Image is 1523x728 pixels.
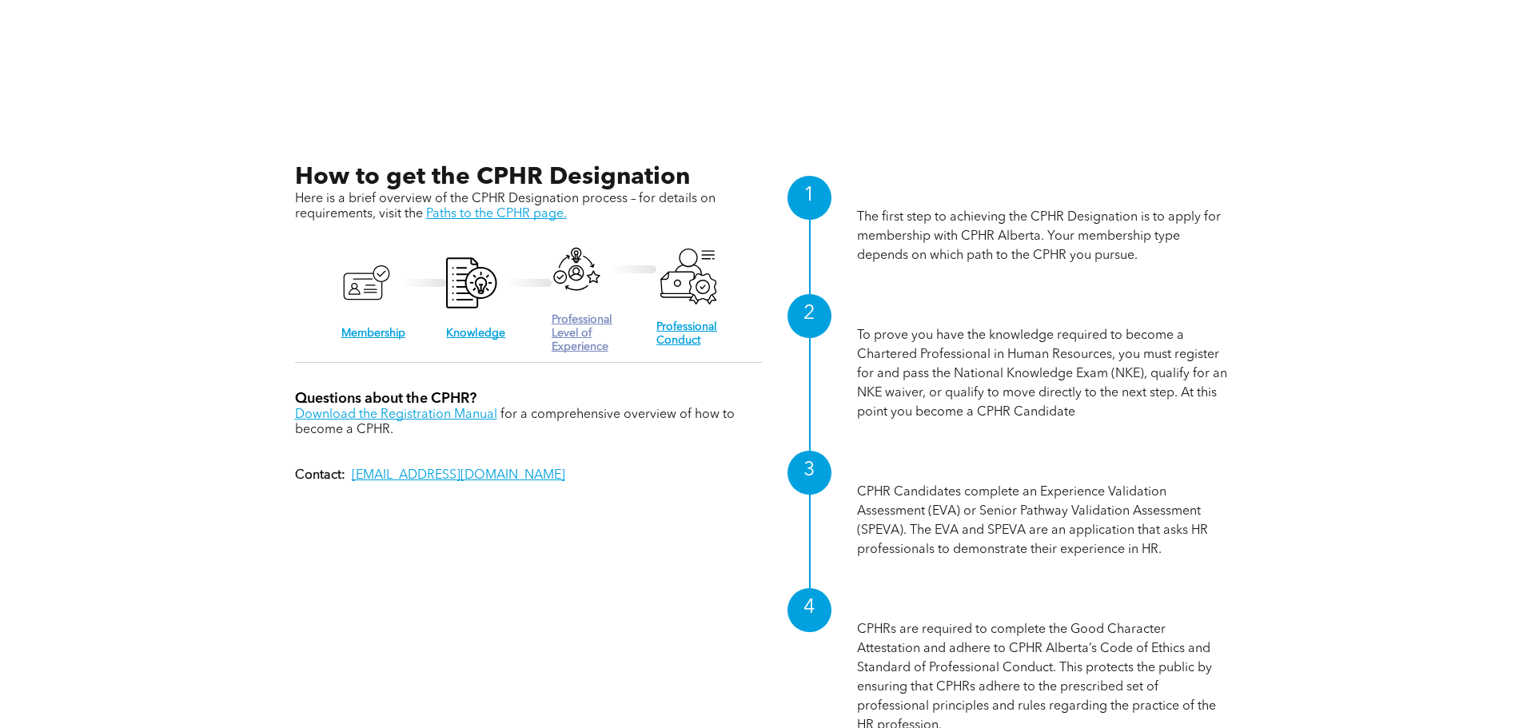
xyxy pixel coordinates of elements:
p: The first step to achieving the CPHR Designation is to apply for membership with CPHR Alberta. Yo... [857,208,1229,265]
span: Questions about the CPHR? [295,392,476,406]
div: 3 [787,451,831,495]
p: To prove you have the knowledge required to become a Chartered Professional in Human Resources, y... [857,326,1229,422]
a: Professional Conduct [656,321,717,346]
a: [EMAIL_ADDRESS][DOMAIN_NAME] [352,469,565,482]
strong: Contact: [295,469,345,482]
div: 4 [787,588,831,632]
h1: Professional Level of Experience [857,458,1229,483]
h1: Membership [857,183,1229,208]
h1: Knowledge [857,301,1229,326]
a: Professional Level of Experience [552,314,612,352]
a: Paths to the CPHR page. [426,208,567,221]
div: 1 [787,176,831,220]
a: Download the Registration Manual [295,408,497,421]
span: Here is a brief overview of the CPHR Designation process – for details on requirements, visit the [295,193,716,221]
a: Knowledge [446,328,505,339]
span: for a comprehensive overview of how to become a CPHR. [295,408,735,436]
div: 2 [787,294,831,338]
a: Membership [341,328,405,339]
h1: Professional Conduct [857,595,1229,620]
p: CPHR Candidates complete an Experience Validation Assessment (EVA) or Senior Pathway Validation A... [857,483,1229,559]
span: How to get the CPHR Designation [295,165,690,189]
